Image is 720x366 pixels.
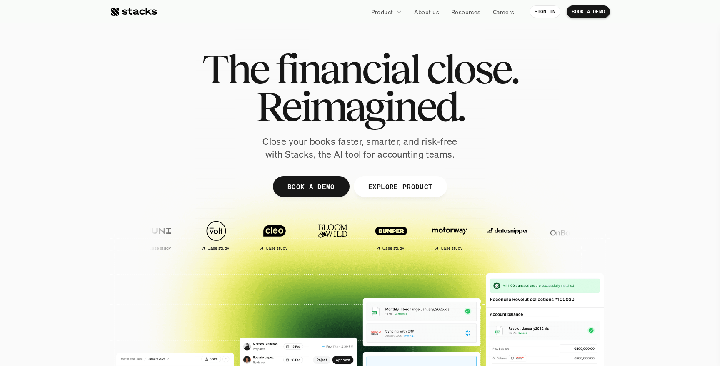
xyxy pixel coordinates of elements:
span: The [202,50,268,88]
h2: Case study [207,246,230,251]
h2: Case study [149,246,171,251]
a: BOOK A DEMO [567,5,610,18]
a: Case study [131,216,185,254]
p: Close your books faster, smarter, and risk-free with Stacks, the AI tool for accounting teams. [256,135,464,161]
a: EXPLORE PRODUCT [353,176,447,197]
a: Case study [247,216,302,254]
h2: Case study [266,246,288,251]
span: close. [426,50,518,88]
p: About us [414,8,439,16]
h2: Case study [382,246,405,251]
a: About us [409,4,444,19]
p: Product [371,8,393,16]
p: Careers [493,8,515,16]
p: Resources [451,8,481,16]
a: Case study [422,216,477,254]
a: Case study [189,216,243,254]
span: Reimagined. [256,88,464,125]
span: financial [275,50,419,88]
p: BOOK A DEMO [572,9,605,15]
a: SIGN IN [530,5,561,18]
p: SIGN IN [535,9,556,15]
h2: Case study [441,246,463,251]
p: BOOK A DEMO [287,180,335,192]
a: Careers [488,4,520,19]
a: Case study [364,216,418,254]
a: Resources [446,4,486,19]
p: EXPLORE PRODUCT [368,180,432,192]
a: BOOK A DEMO [273,176,350,197]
